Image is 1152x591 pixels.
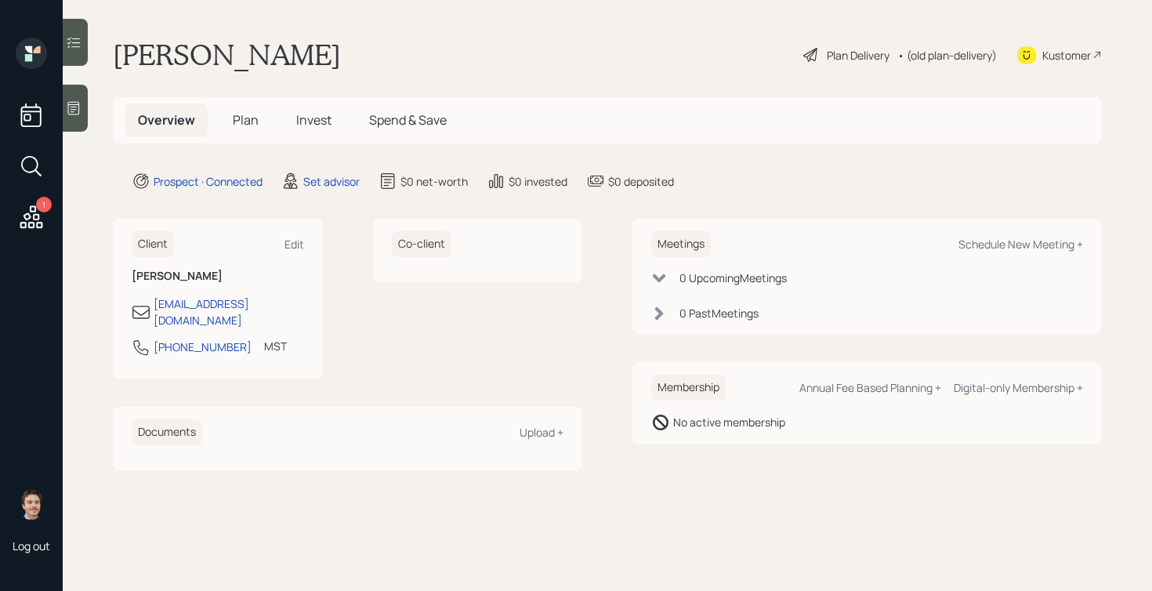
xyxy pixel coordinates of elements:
div: Set advisor [303,173,360,190]
h6: Client [132,231,174,257]
h1: [PERSON_NAME] [113,38,341,72]
div: Prospect · Connected [154,173,263,190]
div: 1 [36,197,52,212]
div: No active membership [673,414,785,430]
div: Plan Delivery [827,47,889,63]
img: robby-grisanti-headshot.png [16,488,47,520]
div: [PHONE_NUMBER] [154,339,252,355]
div: Annual Fee Based Planning + [799,380,941,395]
div: Kustomer [1042,47,1091,63]
div: MST [264,338,287,354]
div: Digital-only Membership + [954,380,1083,395]
div: Edit [284,237,304,252]
div: • (old plan-delivery) [897,47,997,63]
div: [EMAIL_ADDRESS][DOMAIN_NAME] [154,295,304,328]
span: Plan [233,111,259,129]
h6: Meetings [651,231,711,257]
div: 0 Upcoming Meeting s [679,270,787,286]
h6: [PERSON_NAME] [132,270,304,283]
div: Upload + [520,425,563,440]
div: $0 invested [509,173,567,190]
h6: Membership [651,375,726,401]
div: 0 Past Meeting s [679,305,759,321]
div: $0 net-worth [400,173,468,190]
h6: Documents [132,419,202,445]
span: Invest [296,111,331,129]
span: Spend & Save [369,111,447,129]
div: Log out [13,538,50,553]
span: Overview [138,111,195,129]
div: Schedule New Meeting + [958,237,1083,252]
h6: Co-client [392,231,451,257]
div: $0 deposited [608,173,674,190]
